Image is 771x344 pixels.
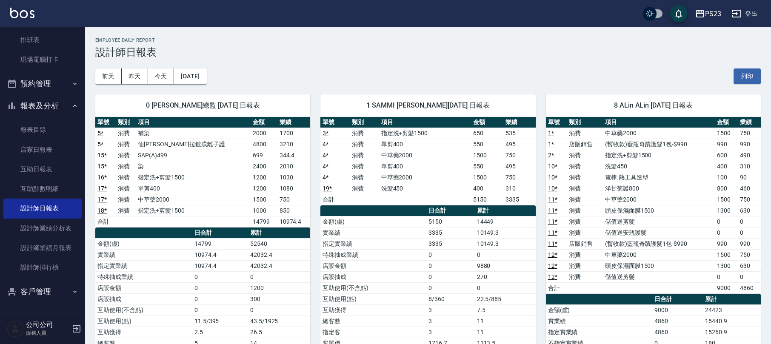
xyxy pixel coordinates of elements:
[734,68,761,84] button: 列印
[3,140,82,159] a: 店家日報表
[331,101,525,110] span: 1 SAMMI [PERSON_NAME][DATE] 日報表
[703,327,761,338] td: 15260.9
[567,271,603,282] td: 消費
[320,293,426,304] td: 互助使用(點)
[556,101,751,110] span: 8 ALin ALin [DATE] 日報表
[603,249,715,260] td: 中草藥2000
[136,117,251,128] th: 項目
[192,227,248,239] th: 日合計
[715,271,738,282] td: 0
[426,205,475,216] th: 日合計
[116,150,136,161] td: 消費
[3,30,82,50] a: 排班表
[320,117,350,128] th: 單號
[475,260,536,271] td: 9880
[95,327,192,338] td: 互助獲得
[95,282,192,293] td: 店販金額
[567,260,603,271] td: 消費
[136,139,251,150] td: 仙[PERSON_NAME]拉鍍膜離子護
[715,183,738,194] td: 800
[471,172,503,183] td: 1500
[703,294,761,305] th: 累計
[95,117,116,128] th: 單號
[738,161,761,172] td: 310
[136,172,251,183] td: 指定洗+剪髮1500
[320,216,426,227] td: 金額(虛)
[95,293,192,304] td: 店販抽成
[136,161,251,172] td: 染
[95,271,192,282] td: 特殊抽成業績
[670,5,687,22] button: save
[503,117,536,128] th: 業績
[251,117,277,128] th: 金額
[652,304,703,316] td: 9000
[320,327,426,338] td: 指定客
[3,159,82,179] a: 互助日報表
[426,227,475,238] td: 3335
[95,216,116,227] td: 合計
[503,194,536,205] td: 3335
[475,327,536,338] td: 11
[192,304,248,316] td: 0
[174,68,206,84] button: [DATE]
[603,194,715,205] td: 中草藥2000
[379,183,471,194] td: 洗髮450
[95,46,761,58] h3: 設計師日報表
[251,194,277,205] td: 1500
[652,316,703,327] td: 4860
[738,238,761,249] td: 990
[277,128,311,139] td: 1700
[738,271,761,282] td: 0
[603,227,715,238] td: 儲值送安瓶護髮
[122,68,148,84] button: 昨天
[715,260,738,271] td: 1300
[738,183,761,194] td: 460
[471,194,503,205] td: 5150
[426,249,475,260] td: 0
[251,205,277,216] td: 1000
[192,327,248,338] td: 2.5
[192,249,248,260] td: 10974.4
[546,304,653,316] td: 金額(虛)
[567,194,603,205] td: 消費
[471,139,503,150] td: 550
[3,238,82,258] a: 設計師業績月報表
[426,293,475,304] td: 8/360
[350,117,379,128] th: 類別
[567,227,603,238] td: 消費
[738,216,761,227] td: 0
[475,238,536,249] td: 10149.3
[95,249,192,260] td: 實業績
[379,128,471,139] td: 指定洗+剪髮1500
[320,304,426,316] td: 互助獲得
[248,282,310,293] td: 1200
[277,150,311,161] td: 344.4
[715,161,738,172] td: 400
[3,199,82,218] a: 設計師日報表
[603,117,715,128] th: 項目
[567,150,603,161] td: 消費
[503,161,536,172] td: 495
[603,128,715,139] td: 中草藥2000
[475,316,536,327] td: 11
[248,293,310,304] td: 300
[26,321,69,329] h5: 公司公司
[95,260,192,271] td: 指定實業績
[475,205,536,216] th: 累計
[475,293,536,304] td: 22.5/885
[3,95,82,117] button: 報表及分析
[715,282,738,293] td: 9000
[738,128,761,139] td: 750
[350,128,379,139] td: 消費
[136,183,251,194] td: 單剪400
[603,205,715,216] td: 頭皮保濕面膜1500
[603,238,715,249] td: (暫收款)藍瓶奇蹟護髮1包-$990
[652,294,703,305] th: 日合計
[116,117,136,128] th: 類別
[546,117,567,128] th: 單號
[475,216,536,227] td: 14449
[7,320,24,337] img: Person
[738,260,761,271] td: 630
[379,172,471,183] td: 中草藥2000
[350,161,379,172] td: 消費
